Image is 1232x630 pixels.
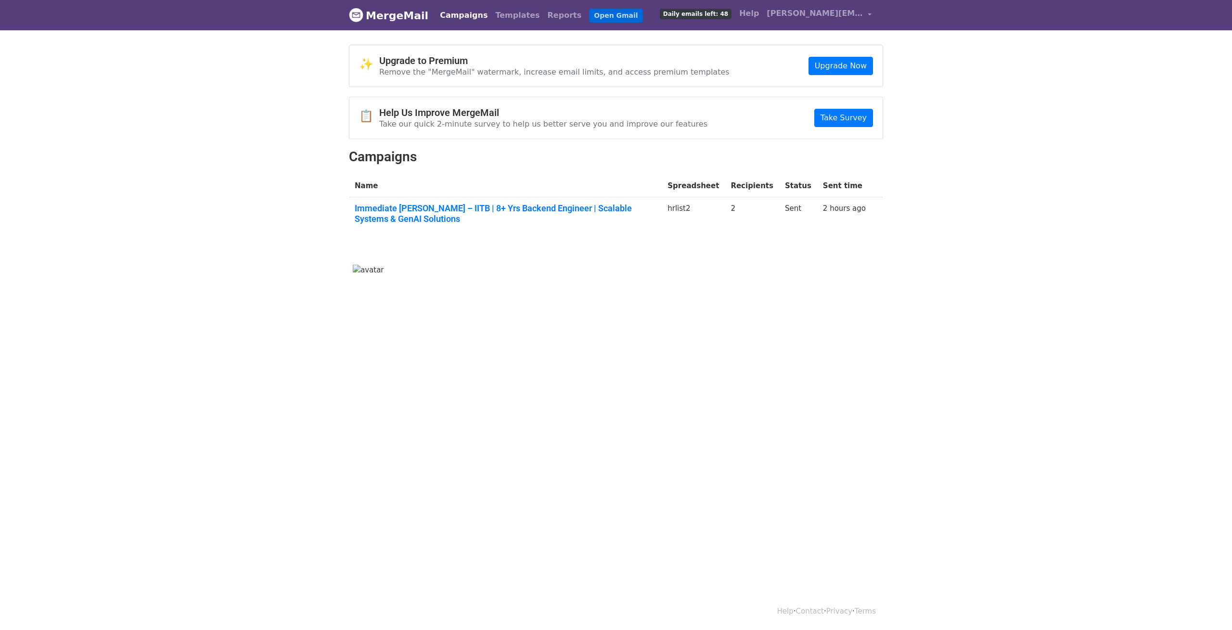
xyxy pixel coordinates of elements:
th: Recipients [725,175,779,197]
th: Name [349,175,662,197]
th: Status [779,175,817,197]
iframe: Chat Widget [1184,584,1232,630]
a: Privacy [826,607,852,616]
a: Reports [544,6,586,25]
h2: Campaigns [349,149,883,165]
a: Take Survey [814,109,873,127]
img: avatar [353,265,384,276]
a: Campaigns [436,6,491,25]
a: Upgrade Now [808,57,873,75]
a: [PERSON_NAME][EMAIL_ADDRESS][DOMAIN_NAME] [763,4,875,26]
h4: Help Us Improve MergeMail [379,107,707,118]
td: hrlist2 [662,197,725,234]
a: Terms [855,607,876,616]
span: Daily emails left: 48 [660,9,731,19]
th: Sent time [817,175,872,197]
img: MergeMail logo [349,8,363,22]
a: MergeMail [349,5,428,26]
a: Open Gmail [589,9,642,23]
span: ✨ [359,57,379,71]
a: Templates [491,6,543,25]
a: Contact [796,607,824,616]
td: 2 [725,197,779,234]
a: Help [735,4,763,23]
span: 📋 [359,109,379,123]
a: Immediate [PERSON_NAME] – IITB | 8+ Yrs Backend Engineer | Scalable Systems & GenAI Solutions [355,203,656,224]
th: Spreadsheet [662,175,725,197]
a: 2 hours ago [823,204,866,213]
p: Remove the "MergeMail" watermark, increase email limits, and access premium templates [379,67,730,77]
td: Sent [779,197,817,234]
span: [PERSON_NAME][EMAIL_ADDRESS][DOMAIN_NAME] [767,8,863,19]
h4: Upgrade to Premium [379,55,730,66]
a: Daily emails left: 48 [656,4,735,23]
p: Take our quick 2-minute survey to help us better serve you and improve our features [379,119,707,129]
a: Help [777,607,794,616]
